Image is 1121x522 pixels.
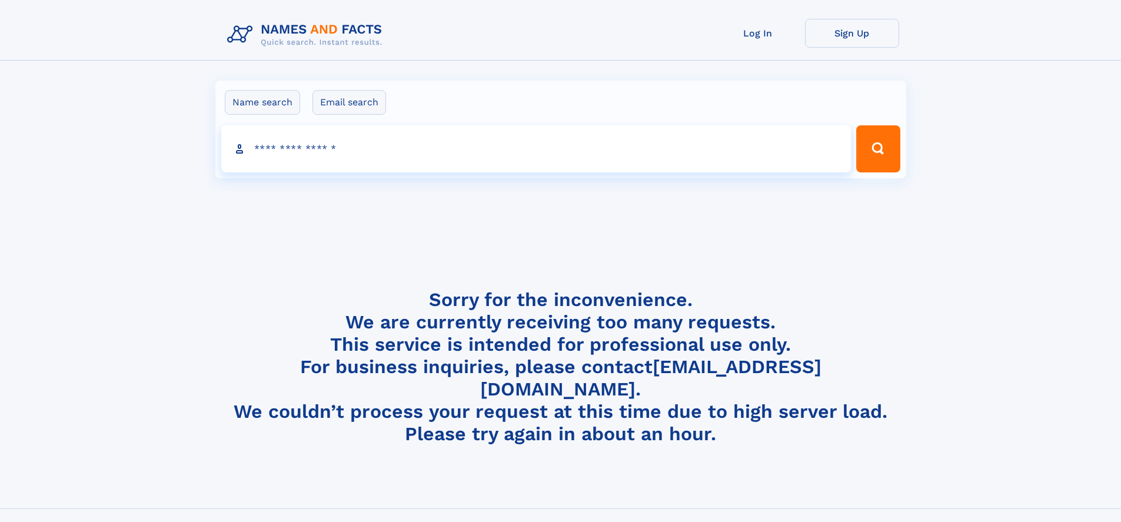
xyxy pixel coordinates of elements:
[221,125,851,172] input: search input
[480,355,821,400] a: [EMAIL_ADDRESS][DOMAIN_NAME]
[711,19,805,48] a: Log In
[222,19,392,51] img: Logo Names and Facts
[856,125,900,172] button: Search Button
[222,288,899,445] h4: Sorry for the inconvenience. We are currently receiving too many requests. This service is intend...
[225,90,300,115] label: Name search
[312,90,386,115] label: Email search
[805,19,899,48] a: Sign Up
